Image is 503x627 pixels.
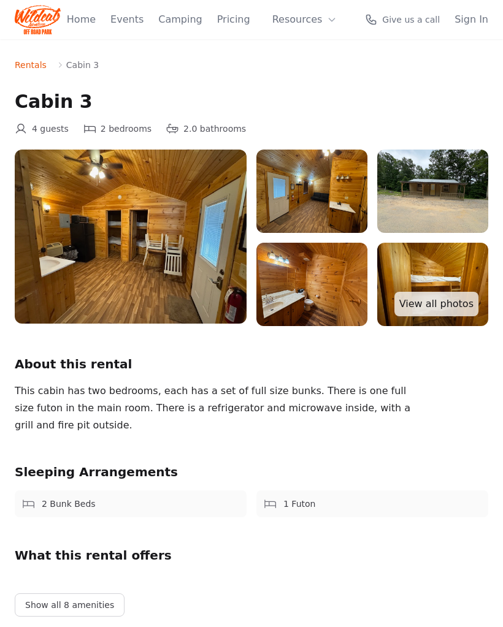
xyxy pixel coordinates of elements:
[394,292,478,316] a: View all photos
[42,498,96,510] span: 2 Bunk Beds
[15,59,47,71] a: Rentals
[110,12,144,27] a: Events
[15,382,421,434] div: This cabin has two bedrooms, each has a set of full size bunks. There is one full size futon in t...
[265,7,345,32] button: Resources
[32,123,69,135] span: 4 guests
[283,498,315,510] span: 1 Futon
[15,547,488,564] h2: What this rental offers
[15,59,488,71] nav: Breadcrumb
[15,91,488,113] h1: Cabin 3
[217,12,250,27] a: Pricing
[158,12,202,27] a: Camping
[377,243,488,326] img: cabin%203%203.jpg
[15,463,488,481] h2: Sleeping Arrangements
[183,123,246,135] span: 2.0 bathrooms
[256,150,367,233] img: cabin%203%206.jpg
[256,243,367,326] img: cabin%203%204.jpg
[67,12,96,27] a: Home
[15,150,247,324] img: cabin%203%207.jpg
[101,123,152,135] span: 2 bedrooms
[15,355,488,373] h2: About this rental
[15,593,125,617] button: Show all 8 amenities
[455,12,488,27] a: Sign In
[377,150,488,233] img: cabin%203%205.jpg
[66,59,99,71] span: Cabin 3
[15,5,61,34] img: Wildcat Logo
[382,13,440,26] span: Give us a call
[365,13,440,26] a: Give us a call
